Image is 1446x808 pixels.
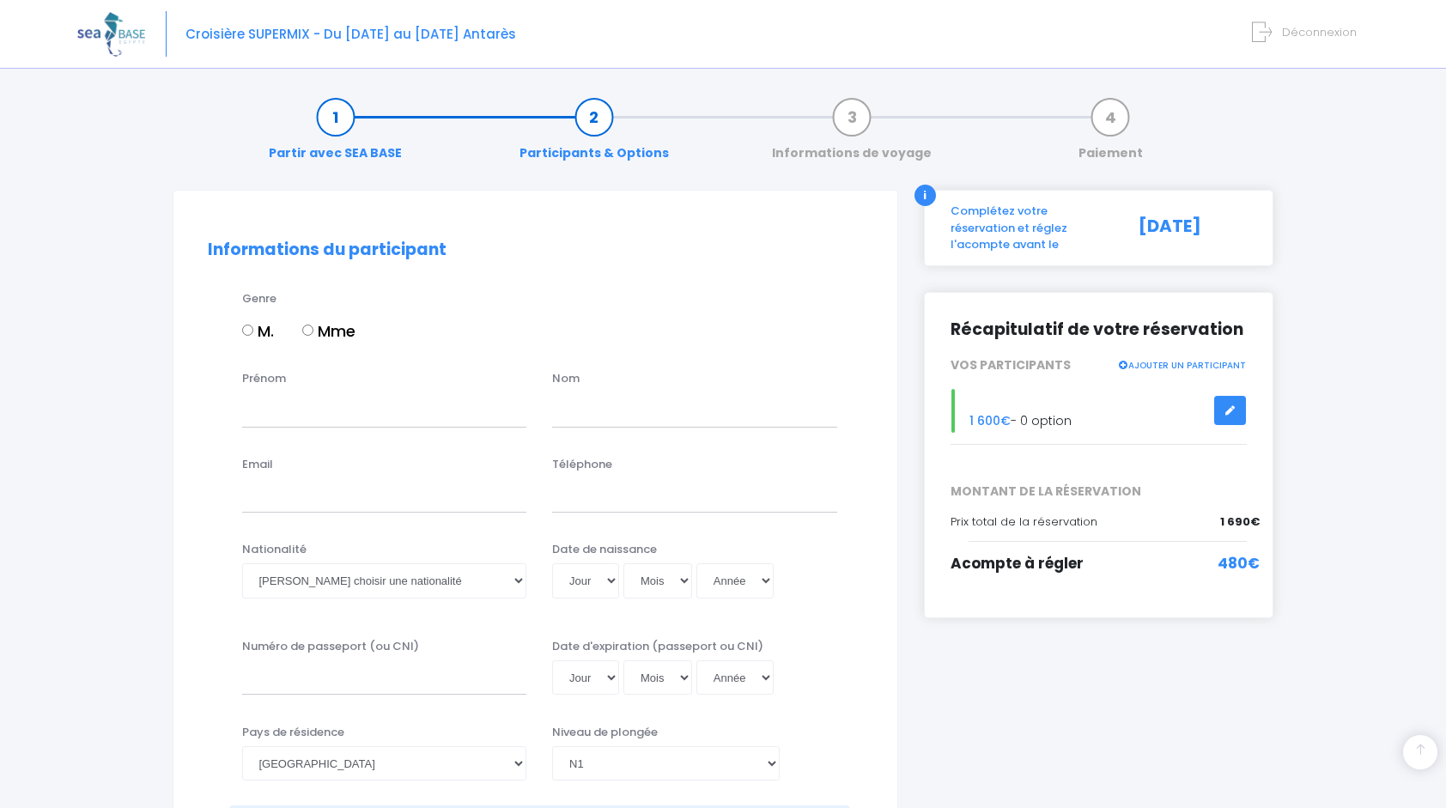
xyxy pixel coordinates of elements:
label: Genre [242,290,276,307]
h2: Récapitulatif de votre réservation [951,319,1248,340]
a: AJOUTER UN PARTICIPANT [1118,356,1247,372]
span: 1 600€ [969,412,1011,429]
input: Mme [302,325,313,336]
a: Informations de voyage [763,108,940,162]
label: Nationalité [242,541,307,558]
div: VOS PARTICIPANTS [938,356,1261,374]
label: M. [242,319,274,343]
label: Pays de résidence [242,724,344,741]
a: Participants & Options [511,108,677,162]
a: Paiement [1070,108,1151,162]
a: Partir avec SEA BASE [260,108,410,162]
div: i [914,185,936,206]
span: 1 690€ [1220,513,1260,531]
span: MONTANT DE LA RÉSERVATION [938,483,1261,501]
label: Date de naissance [552,541,657,558]
div: Complétez votre réservation et réglez l'acompte avant le [938,203,1126,253]
span: Croisière SUPERMIX - Du [DATE] au [DATE] Antarès [185,25,516,43]
label: Mme [302,319,355,343]
label: Numéro de passeport (ou CNI) [242,638,419,655]
label: Téléphone [552,456,612,473]
label: Prénom [242,370,286,387]
label: Niveau de plongée [552,724,658,741]
span: Prix total de la réservation [951,513,1097,530]
label: Nom [552,370,580,387]
label: Date d'expiration (passeport ou CNI) [552,638,763,655]
span: 480€ [1218,553,1260,575]
label: Email [242,456,273,473]
h2: Informations du participant [208,240,863,260]
span: Acompte à régler [951,553,1084,574]
div: [DATE] [1126,203,1261,253]
div: - 0 option [938,389,1261,433]
span: Déconnexion [1282,24,1357,40]
input: M. [242,325,253,336]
